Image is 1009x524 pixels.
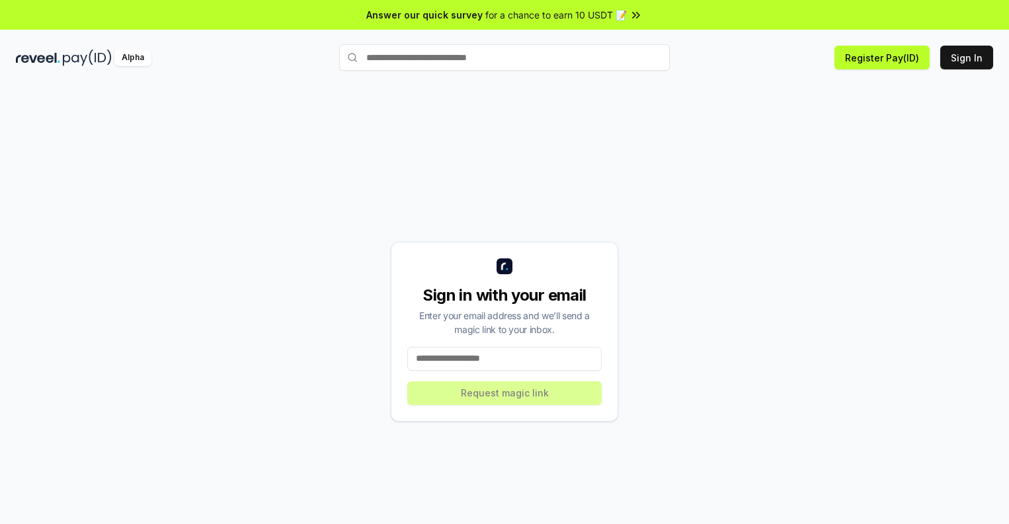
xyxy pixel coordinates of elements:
button: Register Pay(ID) [834,46,930,69]
span: Answer our quick survey [366,8,483,22]
img: reveel_dark [16,50,60,66]
img: pay_id [63,50,112,66]
div: Alpha [114,50,151,66]
div: Enter your email address and we’ll send a magic link to your inbox. [407,309,602,336]
div: Sign in with your email [407,285,602,306]
button: Sign In [940,46,993,69]
img: logo_small [497,258,512,274]
span: for a chance to earn 10 USDT 📝 [485,8,627,22]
